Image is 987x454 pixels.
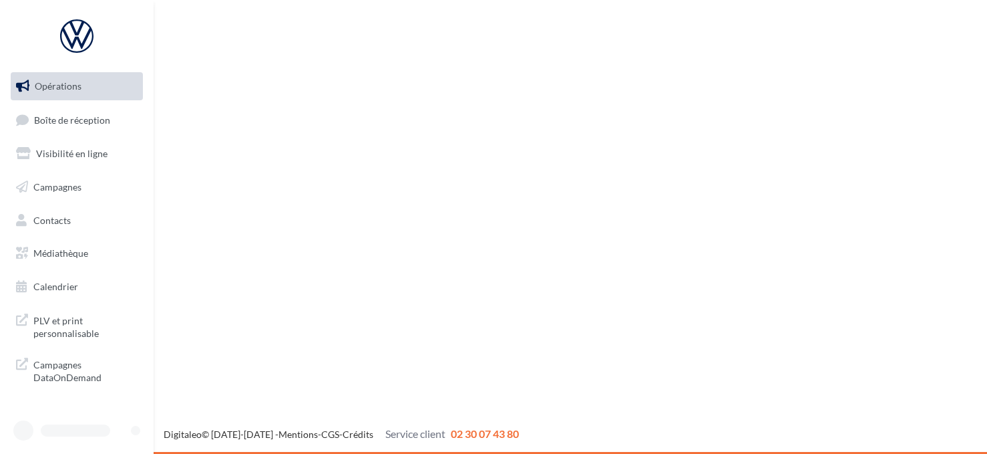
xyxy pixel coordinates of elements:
[8,140,146,168] a: Visibilité en ligne
[164,429,202,440] a: Digitaleo
[451,427,519,440] span: 02 30 07 43 80
[385,427,445,440] span: Service client
[33,214,71,225] span: Contacts
[8,207,146,235] a: Contacts
[8,72,146,100] a: Opérations
[33,281,78,292] span: Calendrier
[36,148,108,159] span: Visibilité en ligne
[8,239,146,267] a: Médiathèque
[8,306,146,346] a: PLV et print personnalisable
[33,247,88,259] span: Médiathèque
[34,114,110,125] span: Boîte de réception
[321,429,339,440] a: CGS
[164,429,519,440] span: © [DATE]-[DATE] - - -
[8,173,146,201] a: Campagnes
[33,181,81,193] span: Campagnes
[343,429,373,440] a: Crédits
[8,350,146,390] a: Campagnes DataOnDemand
[8,273,146,301] a: Calendrier
[8,106,146,134] a: Boîte de réception
[35,80,81,92] span: Opérations
[33,312,138,340] span: PLV et print personnalisable
[278,429,318,440] a: Mentions
[33,356,138,384] span: Campagnes DataOnDemand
